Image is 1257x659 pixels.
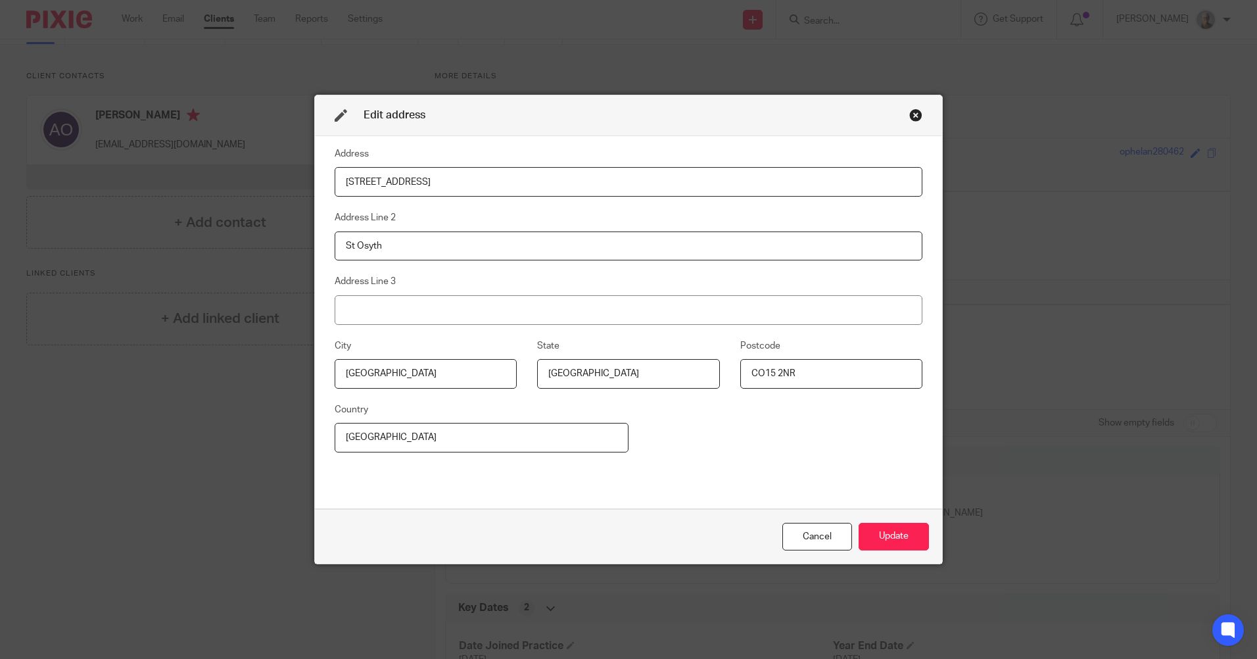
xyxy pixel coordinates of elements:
span: Edit address [364,110,425,120]
label: City [335,339,351,353]
label: Address Line 2 [335,211,396,224]
label: Address Line 3 [335,275,396,288]
div: Close this dialog window [782,523,852,551]
label: Postcode [740,339,780,353]
label: Country [335,403,368,416]
label: State [537,339,559,353]
button: Update [859,523,929,551]
label: Address [335,147,369,160]
div: Close this dialog window [909,109,922,122]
